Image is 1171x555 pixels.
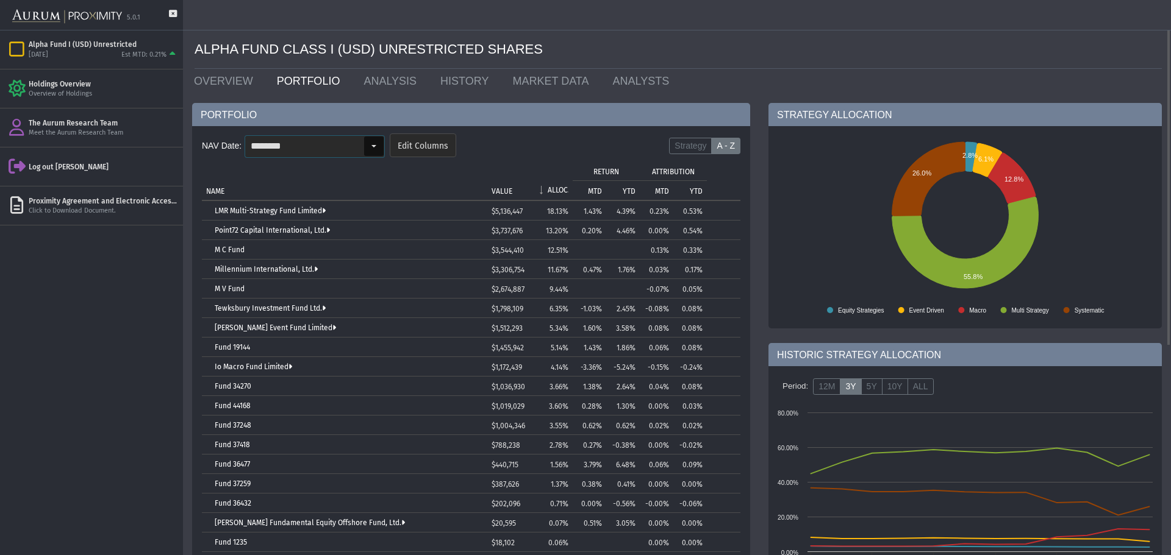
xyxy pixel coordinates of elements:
[363,136,384,157] div: Select
[29,207,178,216] div: Click to Download Document.
[690,187,703,196] p: YTD
[1012,307,1049,314] text: Multi Strategy
[492,305,523,313] span: $1,798,109
[573,376,606,396] td: 1.38%
[548,246,568,255] span: 12.51%
[655,187,669,196] p: MTD
[127,13,140,23] div: 5.0.1
[640,493,673,513] td: -0.00%
[215,538,247,546] a: Fund 1235
[492,480,519,489] span: $387,626
[640,338,673,357] td: 0.06%
[861,378,883,395] label: 5Y
[268,69,355,93] a: PORTFOLIO
[640,221,673,240] td: 0.00%
[492,207,523,216] span: $5,136,447
[29,79,178,89] div: Holdings Overview
[503,69,603,93] a: MARKET DATA
[573,454,606,474] td: 3.79%
[550,441,568,450] span: 2.78%
[398,141,448,152] span: Edit Columns
[573,201,606,221] td: 1.43%
[640,513,673,532] td: 0.00%
[606,180,640,200] td: Column YTD
[29,51,48,60] div: [DATE]
[673,474,707,493] td: 0.00%
[546,227,568,235] span: 13.20%
[533,161,573,200] td: Column ALLOC.
[640,201,673,221] td: 0.23%
[673,435,707,454] td: -0.02%
[640,279,673,299] td: -0.07%
[573,180,606,200] td: Column MTD
[12,3,122,30] img: Aurum-Proximity%20white.svg
[215,460,250,468] a: Fund 36477
[1004,175,1023,183] text: 12.8%
[549,402,568,411] span: 3.60%
[202,161,487,200] td: Column NAME
[909,307,944,314] text: Event Driven
[551,480,568,489] span: 1.37%
[908,378,934,395] label: ALL
[606,493,640,513] td: -0.56%
[606,318,640,338] td: 3.58%
[673,454,707,474] td: 0.09%
[550,461,568,469] span: 1.56%
[640,376,673,396] td: 0.04%
[215,440,250,449] a: Fund 37418
[606,415,640,435] td: 0.62%
[548,539,568,547] span: 0.06%
[652,168,695,176] p: ATTRIBUTION
[215,401,251,410] a: Fund 44168
[492,187,512,196] p: VALUE
[549,519,568,528] span: 0.07%
[551,344,568,352] span: 5.14%
[215,207,326,215] a: LMR Multi-Strategy Fund Limited
[492,539,515,547] span: $18,102
[603,69,684,93] a: ANALYSTS
[623,187,636,196] p: YTD
[640,435,673,454] td: 0.00%
[550,500,568,508] span: 0.71%
[215,382,251,391] a: Fund 34270
[547,207,568,216] span: 18.13%
[492,285,525,294] span: $2,674,887
[606,454,640,474] td: 6.48%
[640,454,673,474] td: 0.06%
[550,324,568,333] span: 5.34%
[606,201,640,221] td: 4.39%
[390,133,456,157] dx-button: Edit Columns
[606,299,640,318] td: 2.45%
[354,69,431,93] a: ANALYSIS
[840,378,861,395] label: 3Y
[573,396,606,415] td: 0.28%
[606,357,640,376] td: -5.24%
[606,396,640,415] td: 1.30%
[640,415,673,435] td: 0.02%
[606,221,640,240] td: 4.46%
[673,532,707,552] td: 0.00%
[673,513,707,532] td: 0.00%
[29,162,178,172] div: Log out [PERSON_NAME]
[912,169,931,177] text: 26.0%
[215,518,405,527] a: [PERSON_NAME] Fundamental Equity Offshore Fund, Ltd.
[195,30,1162,69] div: ALPHA FUND CLASS I (USD) UNRESTRICTED SHARES
[778,410,798,417] text: 80.00%
[768,343,1162,366] div: HISTORIC STRATEGY ALLOCATION
[215,343,250,352] a: Fund 19144
[492,324,523,333] span: $1,512,293
[573,338,606,357] td: 1.43%
[550,422,568,430] span: 3.55%
[215,421,251,430] a: Fund 37248
[673,240,707,260] td: 0.33%
[29,90,178,99] div: Overview of Holdings
[573,513,606,532] td: 0.51%
[673,260,707,279] td: 0.17%
[962,152,978,159] text: 2.8%
[215,323,336,332] a: [PERSON_NAME] Event Fund Limited
[29,129,178,138] div: Meet the Aurum Research Team
[492,227,523,235] span: $3,737,676
[640,260,673,279] td: 0.03%
[551,363,568,372] span: 4.14%
[964,273,983,280] text: 55.8%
